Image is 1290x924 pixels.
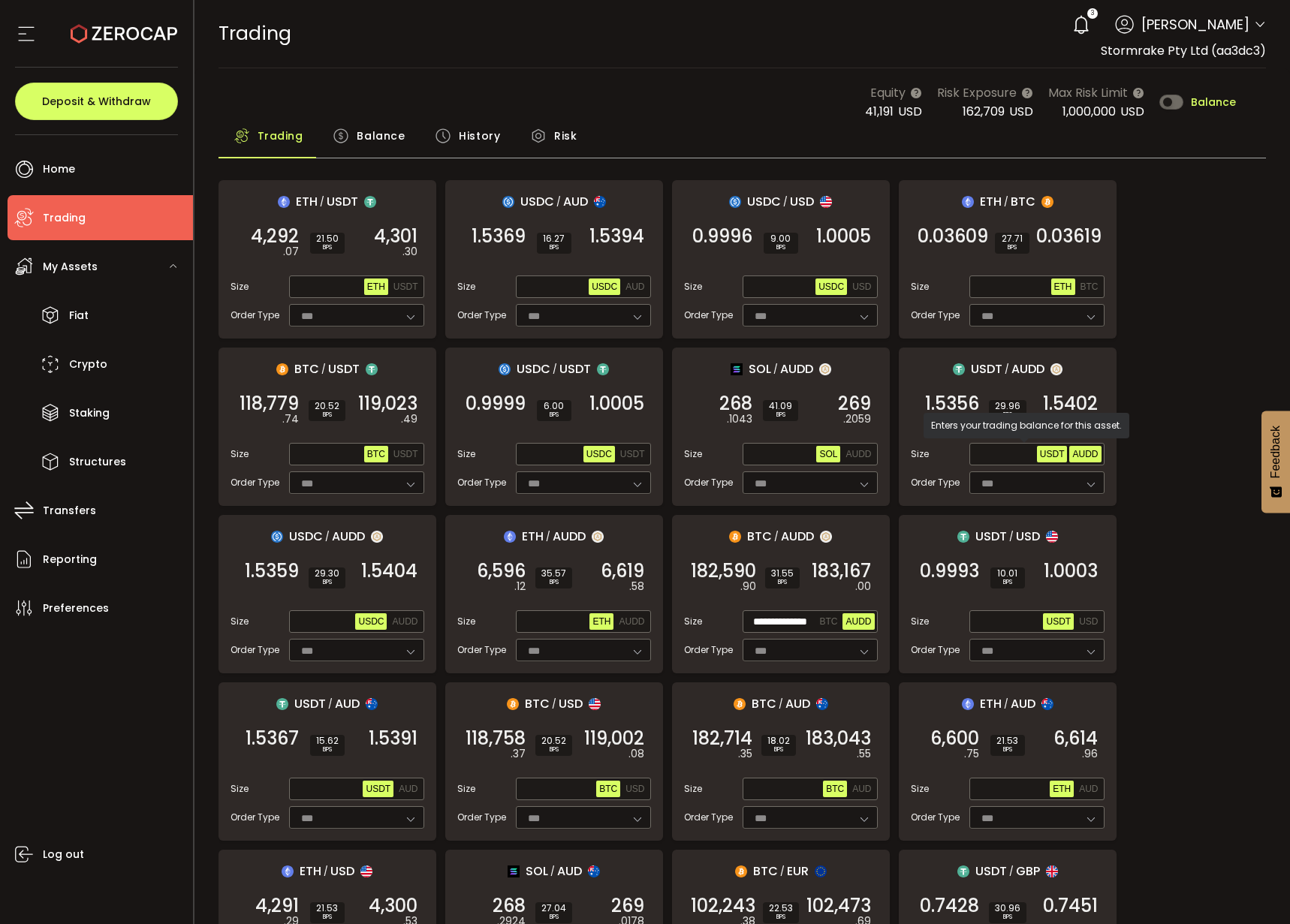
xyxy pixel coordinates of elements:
[358,616,384,627] span: USDC
[785,694,810,713] span: AUD
[543,411,565,420] i: BPS
[1082,746,1098,762] em: .96
[543,402,565,411] span: 6.00
[389,613,420,630] button: AUDD
[625,281,644,292] span: AUD
[589,613,613,630] button: ETH
[971,360,1002,378] span: USDT
[282,411,299,427] em: .74
[980,694,1002,713] span: ETH
[361,564,417,579] span: 1.5404
[517,360,550,378] span: USDC
[930,731,979,746] span: 6,600
[597,363,609,375] img: usdt_portfolio.svg
[1050,363,1062,375] img: zuPXiwguUFiBOIQyqLOiXsnnNitlx7q4LCwEbLHADjIpTka+Lip0HH8D0VTrd02z+wEAAAAASUVORK5CYII=
[325,530,330,543] em: /
[276,698,288,710] img: usdt_portfolio.svg
[315,578,339,587] i: BPS
[779,697,783,711] em: /
[747,192,781,211] span: USDC
[1051,278,1075,295] button: ETH
[842,613,874,630] button: AUDD
[996,578,1019,587] i: BPS
[477,564,526,579] span: 6,596
[328,697,333,711] em: /
[692,229,752,244] span: 0.9996
[316,736,339,745] span: 15.62
[246,731,299,746] span: 1.5367
[231,309,279,322] span: Order Type
[1261,411,1290,513] button: Feedback - Show survey
[845,616,871,627] span: AUDD
[995,411,1020,420] i: BPS
[747,527,772,546] span: BTC
[855,579,871,594] em: .00
[316,234,339,243] span: 21.50
[953,363,965,375] img: usdt_portfolio.svg
[546,530,550,543] em: /
[957,531,969,543] img: usdt_portfolio.svg
[918,229,988,244] span: 0.03609
[727,411,752,427] em: .1043
[276,363,288,375] img: btc_portfolio.svg
[769,402,792,411] span: 41.09
[962,196,974,208] img: eth_portfolio.svg
[1053,731,1098,746] span: 6,614
[806,731,871,746] span: 183,043
[684,447,702,461] span: Size
[911,615,929,628] span: Size
[335,694,360,713] span: AUD
[457,309,506,322] span: Order Type
[738,746,752,762] em: .35
[360,865,372,877] img: usd_portfolio.svg
[541,578,566,587] i: BPS
[1040,449,1065,459] span: USDT
[69,354,107,375] span: Crypto
[316,745,339,754] i: BPS
[589,229,644,244] span: 1.5394
[729,531,741,543] img: btc_portfolio.svg
[692,731,752,746] span: 182,714
[1001,234,1023,243] span: 27.71
[366,698,378,710] img: aud_portfolio.svg
[1037,446,1068,462] button: USDT
[857,746,871,762] em: .55
[358,396,417,411] span: 119,023
[231,615,249,628] span: Size
[514,579,526,594] em: .12
[1076,781,1101,797] button: AUD
[1004,195,1008,209] em: /
[815,278,847,295] button: USDC
[684,615,702,628] span: Size
[684,782,702,796] span: Size
[815,865,827,877] img: eur_portfolio.svg
[499,363,511,375] img: usdc_portfolio.svg
[367,449,385,459] span: BTC
[898,103,922,120] span: USD
[1101,42,1266,59] span: Stormrake Pty Ltd (aa3dc3)
[975,527,1007,546] span: USDT
[231,447,249,461] span: Size
[393,449,418,459] span: USDT
[816,613,840,630] button: BTC
[43,597,109,619] span: Preferences
[589,698,601,710] img: usd_portfolio.svg
[1009,103,1033,120] span: USD
[740,579,756,594] em: .90
[402,244,417,260] em: .30
[911,643,960,657] span: Order Type
[1005,363,1009,376] em: /
[1046,531,1058,543] img: usd_portfolio.svg
[541,569,566,578] span: 35.57
[258,121,303,151] span: Trading
[328,360,360,378] span: USDT
[616,613,647,630] button: AUDD
[1044,564,1098,579] span: 1.0003
[508,865,520,877] img: sol_portfolio.png
[1011,192,1035,211] span: BTC
[1043,613,1074,630] button: USDT
[315,569,339,578] span: 29.30
[842,446,874,462] button: AUDD
[769,411,792,420] i: BPS
[231,280,249,293] span: Size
